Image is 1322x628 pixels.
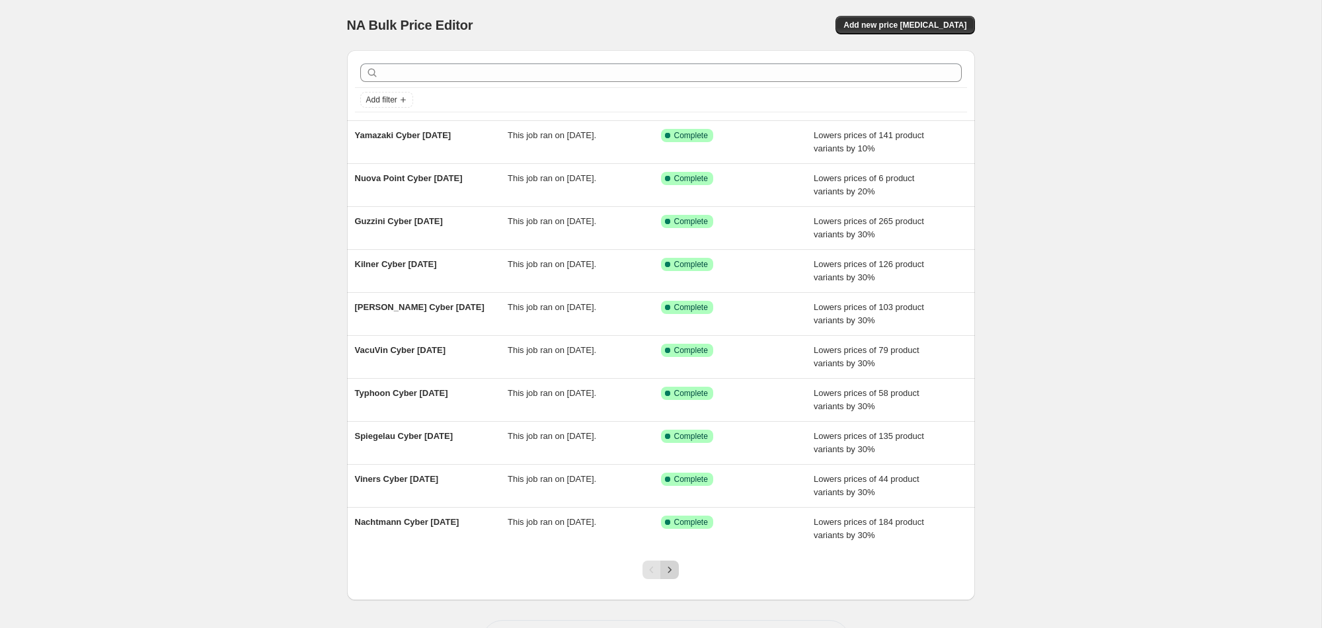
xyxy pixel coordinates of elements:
span: Kilner Cyber [DATE] [355,259,437,269]
span: This job ran on [DATE]. [508,302,596,312]
span: Complete [674,216,708,227]
span: Guzzini Cyber [DATE] [355,216,443,226]
span: This job ran on [DATE]. [508,259,596,269]
span: VacuVin Cyber [DATE] [355,345,446,355]
span: This job ran on [DATE]. [508,130,596,140]
span: This job ran on [DATE]. [508,517,596,527]
nav: Pagination [642,561,679,579]
span: This job ran on [DATE]. [508,474,596,484]
button: Add new price [MEDICAL_DATA] [836,16,974,34]
button: Next [660,561,679,579]
span: Lowers prices of 6 product variants by 20% [814,173,914,196]
span: Complete [674,302,708,313]
span: NA Bulk Price Editor [347,18,473,32]
span: Lowers prices of 44 product variants by 30% [814,474,919,497]
span: Complete [674,173,708,184]
span: Complete [674,259,708,270]
span: Spiegelau Cyber [DATE] [355,431,453,441]
span: Add new price [MEDICAL_DATA] [843,20,966,30]
span: Lowers prices of 126 product variants by 30% [814,259,924,282]
span: Complete [674,474,708,485]
span: Complete [674,130,708,141]
span: Add filter [366,95,397,105]
span: Yamazaki Cyber [DATE] [355,130,451,140]
span: This job ran on [DATE]. [508,173,596,183]
span: Lowers prices of 135 product variants by 30% [814,431,924,454]
span: Lowers prices of 184 product variants by 30% [814,517,924,540]
span: [PERSON_NAME] Cyber [DATE] [355,302,485,312]
span: This job ran on [DATE]. [508,388,596,398]
span: This job ran on [DATE]. [508,345,596,355]
span: Nuova Point Cyber [DATE] [355,173,463,183]
span: This job ran on [DATE]. [508,431,596,441]
span: Lowers prices of 58 product variants by 30% [814,388,919,411]
span: This job ran on [DATE]. [508,216,596,226]
button: Add filter [360,92,413,108]
span: Lowers prices of 141 product variants by 10% [814,130,924,153]
span: Complete [674,517,708,528]
span: Lowers prices of 265 product variants by 30% [814,216,924,239]
span: Nachtmann Cyber [DATE] [355,517,459,527]
span: Lowers prices of 103 product variants by 30% [814,302,924,325]
span: Complete [674,388,708,399]
span: Viners Cyber [DATE] [355,474,439,484]
span: Complete [674,431,708,442]
span: Complete [674,345,708,356]
span: Lowers prices of 79 product variants by 30% [814,345,919,368]
span: Typhoon Cyber [DATE] [355,388,448,398]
